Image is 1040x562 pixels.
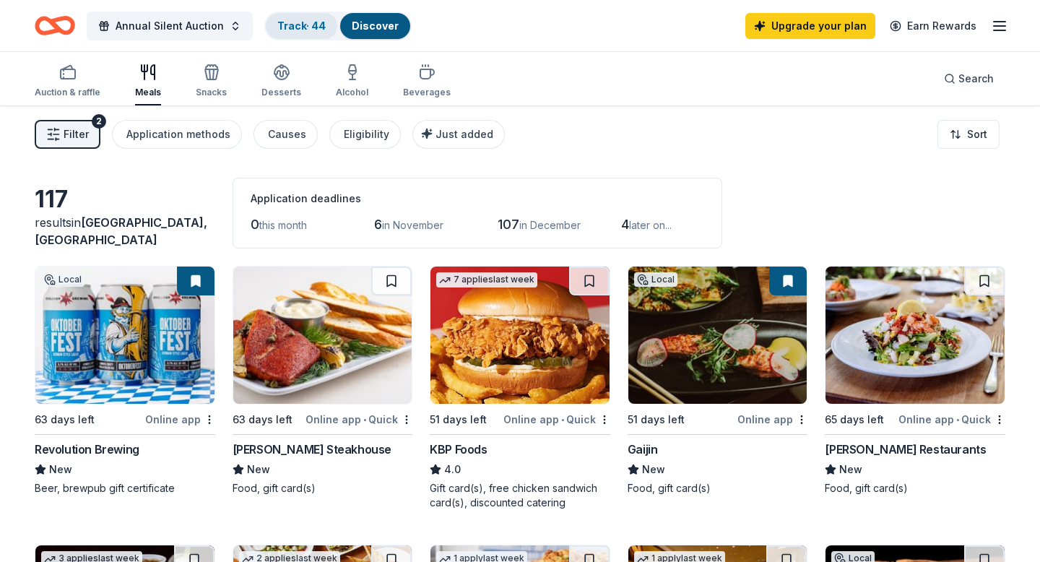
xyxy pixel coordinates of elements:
[35,266,215,496] a: Image for Revolution BrewingLocal63 days leftOnline appRevolution BrewingNewBeer, brewpub gift ce...
[233,441,391,458] div: [PERSON_NAME] Steakhouse
[35,185,215,214] div: 117
[825,411,884,428] div: 65 days left
[277,20,326,32] a: Track· 44
[233,481,413,496] div: Food, gift card(s)
[382,219,443,231] span: in November
[430,411,487,428] div: 51 days left
[932,64,1005,93] button: Search
[336,87,368,98] div: Alcohol
[412,120,505,149] button: Just added
[251,190,704,207] div: Application deadlines
[261,58,301,105] button: Desserts
[403,87,451,98] div: Beverages
[35,9,75,43] a: Home
[233,266,413,496] a: Image for Perry's Steakhouse63 days leftOnline app•Quick[PERSON_NAME] SteakhouseNewFood, gift car...
[956,414,959,425] span: •
[35,481,215,496] div: Beer, brewpub gift certificate
[35,58,100,105] button: Auction & raffle
[825,267,1005,404] img: Image for Cameron Mitchell Restaurants
[352,20,399,32] a: Discover
[436,272,537,288] div: 7 applies last week
[35,411,95,428] div: 63 days left
[251,217,259,232] span: 0
[898,410,1005,428] div: Online app Quick
[329,120,401,149] button: Eligibility
[374,217,382,232] span: 6
[825,481,1005,496] div: Food, gift card(s)
[344,126,389,143] div: Eligibility
[403,58,451,105] button: Beverages
[839,461,862,478] span: New
[937,120,1000,149] button: Sort
[41,272,84,287] div: Local
[444,461,461,478] span: 4.0
[628,411,685,428] div: 51 days left
[305,410,412,428] div: Online app Quick
[35,215,207,247] span: in
[261,87,301,98] div: Desserts
[116,17,224,35] span: Annual Silent Auction
[430,266,610,510] a: Image for KBP Foods7 applieslast week51 days leftOnline app•QuickKBP Foods4.0Gift card(s), free c...
[363,414,366,425] span: •
[264,12,412,40] button: Track· 44Discover
[430,267,610,404] img: Image for KBP Foods
[336,58,368,105] button: Alcohol
[642,461,665,478] span: New
[561,414,564,425] span: •
[519,219,581,231] span: in December
[35,215,207,247] span: [GEOGRAPHIC_DATA], [GEOGRAPHIC_DATA]
[196,87,227,98] div: Snacks
[233,267,412,404] img: Image for Perry's Steakhouse
[126,126,230,143] div: Application methods
[745,13,875,39] a: Upgrade your plan
[196,58,227,105] button: Snacks
[87,12,253,40] button: Annual Silent Auction
[634,272,677,287] div: Local
[503,410,610,428] div: Online app Quick
[825,266,1005,496] a: Image for Cameron Mitchell Restaurants65 days leftOnline app•Quick[PERSON_NAME] RestaurantsNewFoo...
[967,126,987,143] span: Sort
[253,120,318,149] button: Causes
[49,461,72,478] span: New
[35,441,139,458] div: Revolution Brewing
[430,481,610,510] div: Gift card(s), free chicken sandwich card(s), discounted catering
[92,114,106,129] div: 2
[145,410,215,428] div: Online app
[35,214,215,248] div: results
[64,126,89,143] span: Filter
[135,87,161,98] div: Meals
[112,120,242,149] button: Application methods
[35,87,100,98] div: Auction & raffle
[621,217,629,232] span: 4
[628,267,807,404] img: Image for Gaijin
[498,217,519,232] span: 107
[435,128,493,140] span: Just added
[737,410,807,428] div: Online app
[628,481,808,496] div: Food, gift card(s)
[628,441,658,458] div: Gaijin
[268,126,306,143] div: Causes
[825,441,986,458] div: [PERSON_NAME] Restaurants
[135,58,161,105] button: Meals
[958,70,994,87] span: Search
[233,411,292,428] div: 63 days left
[35,267,214,404] img: Image for Revolution Brewing
[881,13,985,39] a: Earn Rewards
[247,461,270,478] span: New
[35,120,100,149] button: Filter2
[259,219,307,231] span: this month
[430,441,487,458] div: KBP Foods
[629,219,672,231] span: later on...
[628,266,808,496] a: Image for GaijinLocal51 days leftOnline appGaijinNewFood, gift card(s)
